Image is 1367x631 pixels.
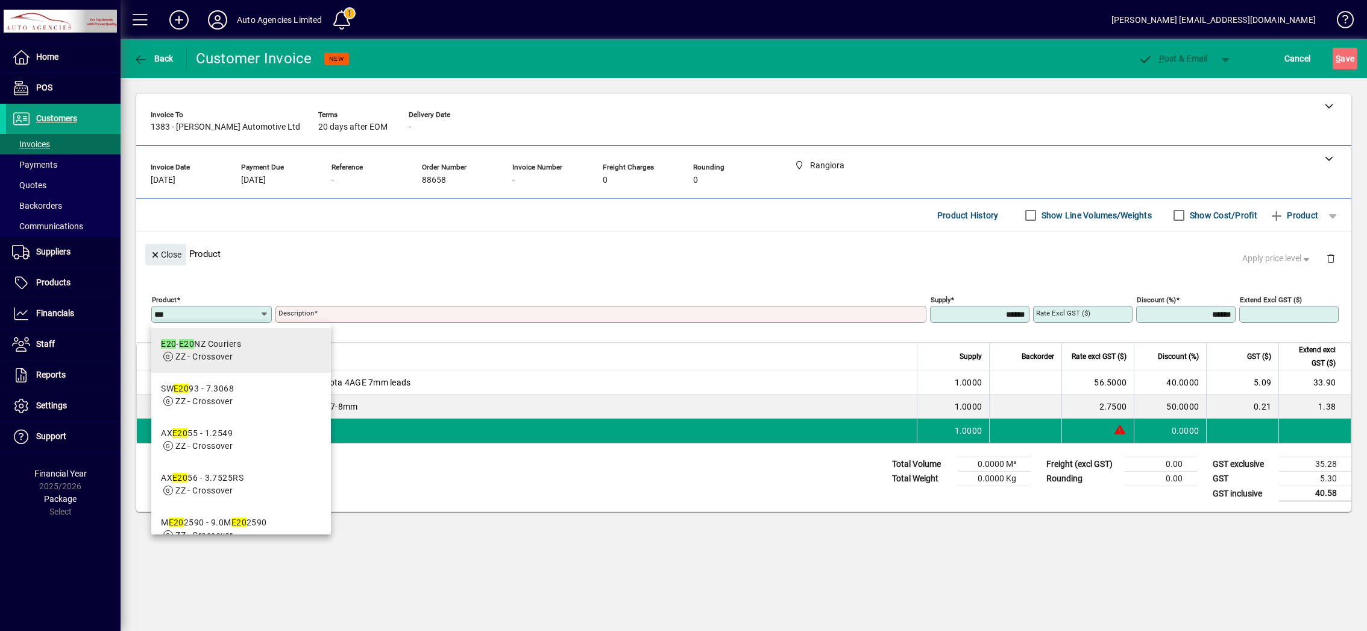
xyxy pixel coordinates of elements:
mat-option: AXE2056 - 3.7525RS [151,462,331,507]
td: 1.38 [1278,395,1351,419]
span: 0 [603,176,608,185]
a: Quotes [6,175,121,195]
div: SW 93 - 7.3068 [161,382,234,395]
div: [PERSON_NAME] [EMAIL_ADDRESS][DOMAIN_NAME] [1111,10,1316,30]
td: 50.0000 [1134,395,1206,419]
span: Dist Cap Toyota 4AGE 7mm leads [281,376,411,388]
span: Customers [36,113,77,123]
td: 0.0000 M³ [958,457,1031,472]
a: Home [6,42,121,72]
span: Settings [36,401,67,410]
td: 40.58 [1279,486,1351,501]
label: Show Cost/Profit [1187,209,1257,221]
span: P [1159,54,1164,63]
span: 1383 - [PERSON_NAME] Automotive Ltd [151,122,300,132]
td: 33.90 [1278,370,1351,395]
td: GST [1207,472,1279,486]
a: Support [6,422,121,452]
em: E20 [172,473,187,483]
span: Financial Year [34,469,87,478]
td: 0.00 [1125,457,1197,472]
span: POS [36,83,52,92]
span: 1.0000 [955,401,982,413]
td: 35.28 [1279,457,1351,472]
span: Discount (%) [1158,350,1199,363]
a: Invoices [6,134,121,154]
span: 88658 [422,176,446,185]
span: [DATE] [241,176,266,185]
em: E20 [169,518,184,527]
mat-label: Rate excl GST ($) [1036,309,1090,317]
a: Communications [6,216,121,236]
em: E20 [172,428,187,438]
td: 40.0000 [1134,370,1206,395]
em: E20 [231,518,247,527]
span: NEW [329,55,344,63]
td: Rounding [1040,472,1125,486]
button: Add [160,9,198,31]
button: Product History [932,205,1004,226]
span: Products [36,277,71,287]
td: 5.09 [1206,370,1278,395]
span: Extend excl GST ($) [1286,343,1336,370]
button: Delete [1316,244,1345,273]
a: Payments [6,154,121,175]
span: Financials [36,308,74,318]
span: Suppliers [36,247,71,256]
a: Products [6,268,121,298]
span: - [512,176,515,185]
td: GST exclusive [1207,457,1279,472]
div: 2.7500 [1069,401,1127,413]
td: GST inclusive [1207,486,1279,501]
td: 0.0000 [1134,419,1206,443]
mat-option: E20 - E20 NZ Couriers [151,328,331,373]
label: Show Line Volumes/Weights [1039,209,1152,221]
em: E20 [174,384,189,393]
a: Financials [6,299,121,329]
div: M 2590 - 9.0M 2590 [161,516,267,529]
td: 0.21 [1206,395,1278,419]
button: Post & Email [1132,48,1214,69]
span: 0 [693,176,698,185]
mat-label: Discount (%) [1137,296,1176,304]
span: Cancel [1284,49,1311,68]
span: Close [150,245,181,265]
div: Product [136,232,1351,276]
mat-label: Extend excl GST ($) [1240,296,1302,304]
div: Auto Agencies Limited [237,10,322,30]
span: Backorders [12,201,62,211]
button: Profile [198,9,237,31]
span: Package [44,494,77,504]
a: POS [6,73,121,103]
a: Reports [6,360,121,390]
span: ZZ - Crossover [175,486,233,495]
app-page-header-button: Back [121,48,187,69]
em: E20 [179,339,194,349]
span: ZZ - Crossover [175,530,233,540]
span: Product History [937,206,999,225]
div: - NZ Couriers [161,338,241,350]
button: Close [145,244,186,265]
button: Save [1333,48,1357,69]
td: 5.30 [1279,472,1351,486]
div: AX 56 - 3.7525RS [161,472,244,484]
span: - [409,122,411,132]
span: ZZ - Crossover [175,441,233,451]
td: Total Volume [886,457,958,472]
mat-option: AXE2055 - 1.2549 [151,417,331,462]
span: [DATE] [151,176,175,185]
span: S [1336,54,1340,63]
div: AX 55 - 1.2549 [161,427,233,440]
app-page-header-button: Delete [1316,253,1345,264]
div: Customer Invoice [196,49,312,68]
a: Staff [6,329,121,360]
a: Backorders [6,195,121,216]
span: ost & Email [1138,54,1208,63]
span: Reports [36,370,66,379]
a: Knowledge Base [1328,2,1352,42]
td: 0.0000 Kg [958,472,1031,486]
button: Cancel [1281,48,1314,69]
span: 20 days after EOM [318,122,388,132]
div: 56.5000 [1069,376,1127,388]
span: Backorder [1022,350,1054,363]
